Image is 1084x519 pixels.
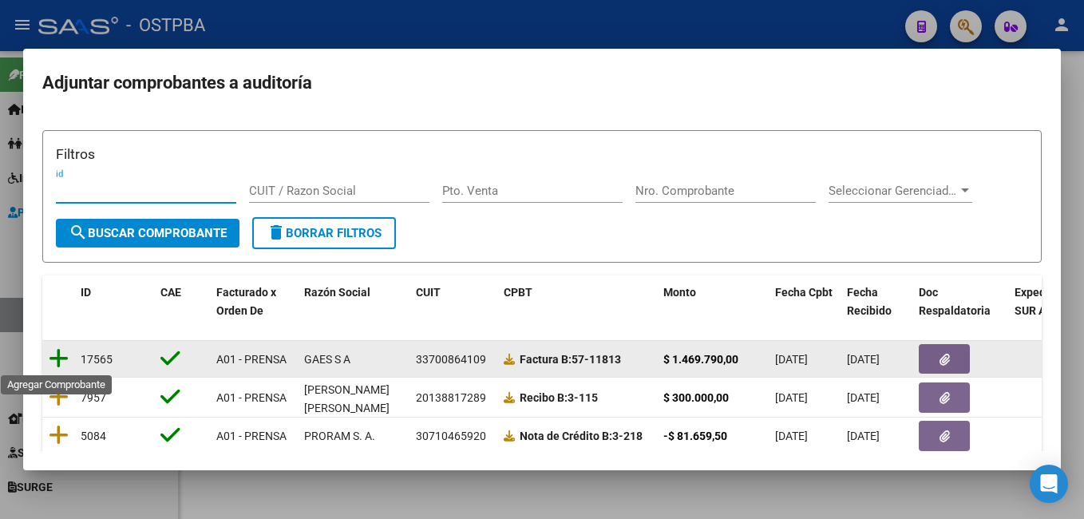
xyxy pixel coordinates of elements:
[769,275,841,328] datatable-header-cell: Fecha Cpbt
[252,217,396,249] button: Borrar Filtros
[520,353,572,366] span: Factura B:
[304,351,350,369] div: GAES S A
[775,353,808,366] span: [DATE]
[775,286,833,299] span: Fecha Cpbt
[69,223,88,242] mat-icon: search
[160,286,181,299] span: CAE
[520,391,568,404] span: Recibo B:
[267,223,286,242] mat-icon: delete
[775,391,808,404] span: [DATE]
[663,430,727,442] strong: -$ 81.659,50
[847,391,880,404] span: [DATE]
[657,275,769,328] datatable-header-cell: Monto
[847,353,880,366] span: [DATE]
[416,430,486,442] span: 30710465920
[216,286,276,317] span: Facturado x Orden De
[69,226,227,240] span: Buscar Comprobante
[74,275,154,328] datatable-header-cell: ID
[304,286,370,299] span: Razón Social
[520,353,621,366] strong: 57-11813
[775,430,808,442] span: [DATE]
[847,286,892,317] span: Fecha Recibido
[847,430,880,442] span: [DATE]
[520,430,643,442] strong: 3-218
[520,430,612,442] span: Nota de Crédito B:
[81,391,106,404] span: 7957
[304,427,375,446] div: PRORAM S. A.
[216,430,287,442] span: A01 - PRENSA
[663,286,696,299] span: Monto
[267,226,382,240] span: Borrar Filtros
[912,275,1008,328] datatable-header-cell: Doc Respaldatoria
[216,353,287,366] span: A01 - PRENSA
[81,286,91,299] span: ID
[154,275,210,328] datatable-header-cell: CAE
[42,68,1042,98] h2: Adjuntar comprobantes a auditoría
[841,275,912,328] datatable-header-cell: Fecha Recibido
[829,184,958,198] span: Seleccionar Gerenciador
[304,381,403,418] div: [PERSON_NAME] [PERSON_NAME]
[1030,465,1068,503] div: Open Intercom Messenger
[56,144,1028,164] h3: Filtros
[416,286,441,299] span: CUIT
[216,391,287,404] span: A01 - PRENSA
[298,275,409,328] datatable-header-cell: Razón Social
[81,430,106,442] span: 5084
[210,275,298,328] datatable-header-cell: Facturado x Orden De
[409,275,497,328] datatable-header-cell: CUIT
[497,275,657,328] datatable-header-cell: CPBT
[504,286,532,299] span: CPBT
[919,286,991,317] span: Doc Respaldatoria
[416,353,486,366] span: 33700864109
[81,353,113,366] span: 17565
[56,219,239,248] button: Buscar Comprobante
[663,353,738,366] strong: $ 1.469.790,00
[663,391,729,404] strong: $ 300.000,00
[416,391,486,404] span: 20138817289
[520,391,598,404] strong: 3-115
